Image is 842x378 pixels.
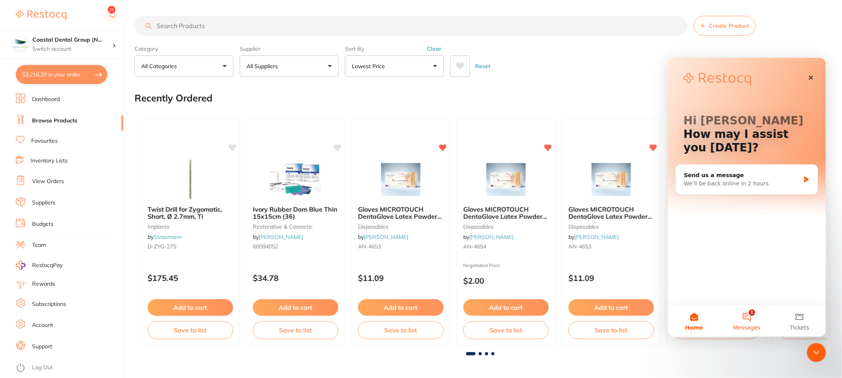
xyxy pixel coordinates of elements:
[253,299,338,316] button: Add to cart
[148,243,233,250] small: D-ZYG-27S
[358,321,444,339] button: Save to list
[135,93,212,104] h2: Recently Ordered
[16,362,121,374] button: Log Out
[32,262,63,269] span: RestocqPay
[358,243,444,250] small: AN-4653
[480,160,532,199] img: Gloves MICROTOUCH DentaGlove Latex Powder Free Small x 100
[463,243,549,250] small: AN-4654
[240,55,339,77] button: All Suppliers
[253,243,338,250] small: 66094052
[16,65,107,84] button: $3,216.20 in your order
[575,233,619,241] a: [PERSON_NAME]
[154,233,182,241] a: Straumann
[425,45,444,52] button: Clear
[32,199,55,207] a: Suppliers
[148,273,233,283] p: $175.45
[569,223,654,230] small: disposables
[270,160,321,199] img: Ivory Rubber Dam Blue Thin 15x15cm (36)
[240,45,339,52] label: Supplier
[807,343,826,362] iframe: Intercom live chat
[16,261,25,270] img: RestocqPay
[358,299,444,316] button: Add to cart
[569,206,654,220] b: Gloves MICROTOUCH DentaGlove Latex Powder Free Petite x 100
[473,55,493,77] button: Reset
[463,276,549,285] p: $2.00
[364,233,408,241] a: [PERSON_NAME]
[569,233,619,241] span: by
[135,55,233,77] button: All Categories
[141,62,180,70] p: All Categories
[253,223,338,230] small: restorative & cosmetic
[469,233,514,241] a: [PERSON_NAME]
[31,137,58,145] a: Favourites
[358,233,408,241] span: by
[32,241,46,249] a: Team
[32,117,77,125] a: Browse Products
[16,10,66,20] img: Restocq Logo
[253,321,338,339] button: Save to list
[32,95,60,103] a: Dashboard
[32,280,55,288] a: Rewards
[463,263,549,268] small: Negotiated Price
[148,206,233,220] b: Twist Drill for Zygomatic, Short, Ø 2.7mm, Ti
[32,300,66,308] a: Subscriptions
[253,273,338,283] p: $34.78
[345,45,444,52] label: Sort By
[30,157,68,165] a: Inventory Lists
[32,178,64,185] a: View Orders
[247,62,281,70] p: All Suppliers
[569,299,654,316] button: Add to cart
[463,299,549,316] button: Add to cart
[668,58,826,337] iframe: Intercom live chat
[32,45,112,53] p: Switch account
[569,321,654,339] button: Save to list
[32,321,53,329] a: Account
[345,55,444,77] button: Lowest Price
[32,343,52,351] a: Support
[32,36,112,44] h4: Coastal Dental Group (Newcastle)
[259,233,303,241] a: [PERSON_NAME]
[463,321,549,339] button: Save to list
[12,36,28,52] img: Coastal Dental Group (Newcastle)
[569,243,654,250] small: AN-4653
[16,6,66,24] a: Restocq Logo
[32,364,53,372] a: Log Out
[148,299,233,316] button: Add to cart
[165,160,216,199] img: Twist Drill for Zygomatic, Short, Ø 2.7mm, Ti
[358,223,444,230] small: disposables
[253,233,303,241] span: by
[463,223,549,230] small: disposables
[375,160,427,199] img: Gloves MICROTOUCH DentaGlove Latex Powder Free Petite x 100
[32,220,53,228] a: Budgets
[569,273,654,283] p: $11.09
[694,16,756,36] button: Create Product
[148,223,233,230] small: implants
[253,206,338,220] b: Ivory Rubber Dam Blue Thin 15x15cm (36)
[358,273,444,283] p: $11.09
[135,45,233,52] label: Category
[135,16,688,36] input: Search Products
[352,62,388,70] p: Lowest Price
[148,321,233,339] button: Save to list
[709,23,749,29] span: Create Product
[586,160,637,199] img: Gloves MICROTOUCH DentaGlove Latex Powder Free Petite x 100
[148,233,182,241] span: by
[463,233,514,241] span: by
[358,206,444,220] b: Gloves MICROTOUCH DentaGlove Latex Powder Free Petite x 100
[16,261,63,270] a: RestocqPay
[463,206,549,220] b: Gloves MICROTOUCH DentaGlove Latex Powder Free Small x 100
